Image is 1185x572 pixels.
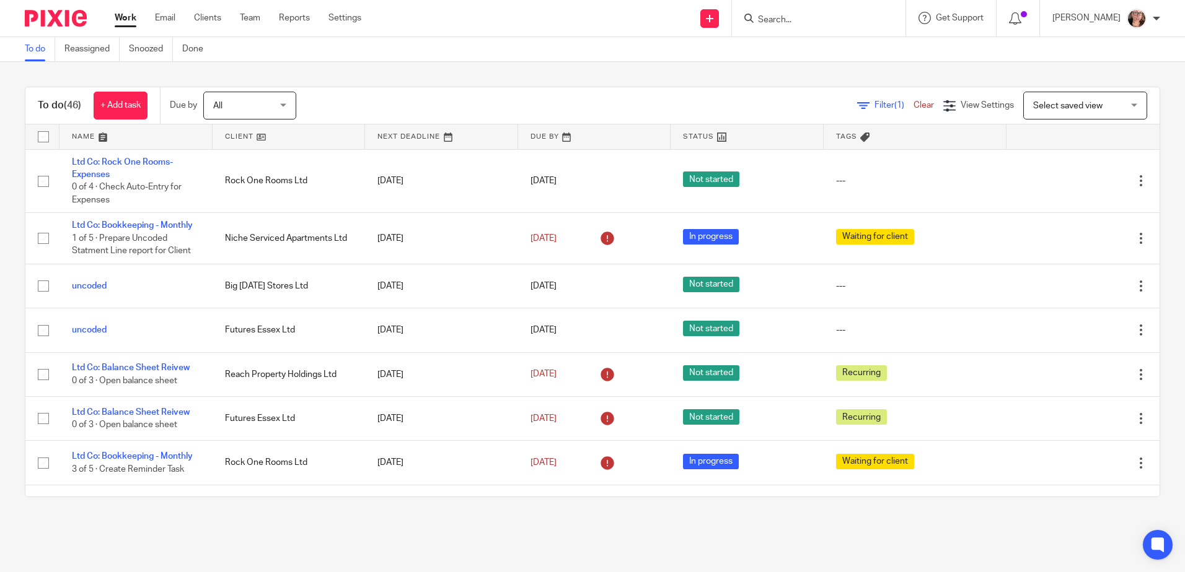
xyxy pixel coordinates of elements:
[531,326,557,334] span: [DATE]
[213,352,366,396] td: Reach Property Holdings Ltd
[170,99,197,111] p: Due by
[64,37,120,61] a: Reassigned
[194,12,221,24] a: Clients
[365,149,518,213] td: [DATE]
[129,37,173,61] a: Snoozed
[365,213,518,264] td: [DATE]
[836,229,914,245] span: Waiting for client
[836,409,887,425] span: Recurring
[365,308,518,352] td: [DATE]
[1052,12,1121,24] p: [PERSON_NAME]
[836,324,995,336] div: ---
[874,101,914,110] span: Filter
[155,12,175,24] a: Email
[683,171,739,187] span: Not started
[38,99,81,112] h1: To do
[72,363,190,372] a: Ltd Co: Balance Sheet Reivew
[365,264,518,308] td: [DATE]
[240,12,260,24] a: Team
[836,133,857,140] span: Tags
[836,280,995,292] div: ---
[531,176,557,185] span: [DATE]
[961,101,1014,110] span: View Settings
[757,15,868,26] input: Search
[683,409,739,425] span: Not started
[328,12,361,24] a: Settings
[531,414,557,423] span: [DATE]
[365,485,518,529] td: [DATE]
[683,229,739,245] span: In progress
[531,458,557,467] span: [DATE]
[94,92,148,119] a: + Add task
[683,454,739,469] span: In progress
[72,183,182,204] span: 0 of 4 · Check Auto-Entry for Expenses
[1033,102,1103,110] span: Select saved view
[72,452,193,461] a: Ltd Co: Bookkeeping - Monthly
[182,37,213,61] a: Done
[836,175,995,187] div: ---
[72,420,177,429] span: 0 of 3 · Open balance sheet
[72,326,107,334] a: uncoded
[72,158,173,179] a: Ltd Co: Rock One Rooms-Expenses
[914,101,934,110] a: Clear
[115,12,136,24] a: Work
[936,14,984,22] span: Get Support
[279,12,310,24] a: Reports
[531,234,557,243] span: [DATE]
[72,282,107,290] a: uncoded
[213,264,366,308] td: Big [DATE] Stores Ltd
[213,441,366,485] td: Rock One Rooms Ltd
[1127,9,1147,28] img: Louise.jpg
[213,213,366,264] td: Niche Serviced Apartments Ltd
[531,370,557,379] span: [DATE]
[365,397,518,441] td: [DATE]
[213,397,366,441] td: Futures Essex Ltd
[72,408,190,417] a: Ltd Co: Balance Sheet Reivew
[25,10,87,27] img: Pixie
[683,277,739,292] span: Not started
[213,485,366,529] td: Chatty Boxx C.I.C.
[683,321,739,336] span: Not started
[213,149,366,213] td: Rock One Rooms Ltd
[72,465,184,474] span: 3 of 5 · Create Reminder Task
[72,376,177,385] span: 0 of 3 · Open balance sheet
[64,100,81,110] span: (46)
[72,234,191,256] span: 1 of 5 · Prepare Uncoded Statment Line report for Client
[213,308,366,352] td: Futures Essex Ltd
[213,102,222,110] span: All
[72,221,193,230] a: Ltd Co: Bookkeeping - Monthly
[683,365,739,381] span: Not started
[836,365,887,381] span: Recurring
[365,441,518,485] td: [DATE]
[25,37,55,61] a: To do
[894,101,904,110] span: (1)
[365,352,518,396] td: [DATE]
[836,454,914,469] span: Waiting for client
[531,282,557,290] span: [DATE]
